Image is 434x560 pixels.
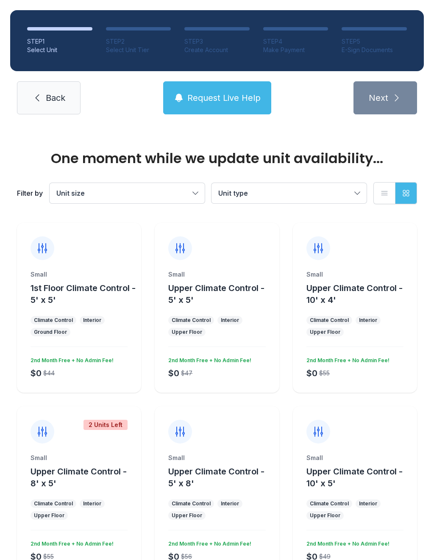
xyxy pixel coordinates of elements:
[168,270,265,279] div: Small
[187,92,261,104] span: Request Live Help
[306,270,403,279] div: Small
[27,46,92,54] div: Select Unit
[310,512,340,519] div: Upper Floor
[172,512,202,519] div: Upper Floor
[56,189,85,197] span: Unit size
[106,37,171,46] div: STEP 2
[263,37,328,46] div: STEP 4
[303,537,389,547] div: 2nd Month Free + No Admin Fee!
[310,317,349,324] div: Climate Control
[31,282,138,306] button: 1st Floor Climate Control - 5' x 5'
[168,466,264,488] span: Upper Climate Control - 5' x 8'
[184,46,250,54] div: Create Account
[46,92,65,104] span: Back
[306,466,403,488] span: Upper Climate Control - 10' x 5'
[172,329,202,335] div: Upper Floor
[184,37,250,46] div: STEP 3
[172,500,211,507] div: Climate Control
[342,37,407,46] div: STEP 5
[369,92,388,104] span: Next
[211,183,367,203] button: Unit type
[181,369,192,377] div: $47
[31,283,136,305] span: 1st Floor Climate Control - 5' x 5'
[168,466,275,489] button: Upper Climate Control - 5' x 8'
[34,500,73,507] div: Climate Control
[342,46,407,54] div: E-Sign Documents
[359,317,377,324] div: Interior
[27,37,92,46] div: STEP 1
[221,500,239,507] div: Interior
[83,317,101,324] div: Interior
[221,317,239,324] div: Interior
[306,283,403,305] span: Upper Climate Control - 10' x 4'
[310,329,340,335] div: Upper Floor
[306,466,414,489] button: Upper Climate Control - 10' x 5'
[165,354,251,364] div: 2nd Month Free + No Admin Fee!
[31,454,128,462] div: Small
[165,537,251,547] div: 2nd Month Free + No Admin Fee!
[359,500,377,507] div: Interior
[17,188,43,198] div: Filter by
[168,282,275,306] button: Upper Climate Control - 5' x 5'
[27,354,114,364] div: 2nd Month Free + No Admin Fee!
[168,367,179,379] div: $0
[263,46,328,54] div: Make Payment
[43,369,55,377] div: $44
[306,282,414,306] button: Upper Climate Control - 10' x 4'
[27,537,114,547] div: 2nd Month Free + No Admin Fee!
[172,317,211,324] div: Climate Control
[31,270,128,279] div: Small
[34,317,73,324] div: Climate Control
[31,367,42,379] div: $0
[17,152,417,165] div: One moment while we update unit availability...
[83,420,128,430] div: 2 Units Left
[106,46,171,54] div: Select Unit Tier
[306,454,403,462] div: Small
[310,500,349,507] div: Climate Control
[34,512,64,519] div: Upper Floor
[168,454,265,462] div: Small
[83,500,101,507] div: Interior
[319,369,330,377] div: $55
[218,189,248,197] span: Unit type
[31,466,138,489] button: Upper Climate Control - 8' x 5'
[303,354,389,364] div: 2nd Month Free + No Admin Fee!
[168,283,264,305] span: Upper Climate Control - 5' x 5'
[31,466,127,488] span: Upper Climate Control - 8' x 5'
[34,329,67,335] div: Ground Floor
[306,367,317,379] div: $0
[50,183,205,203] button: Unit size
